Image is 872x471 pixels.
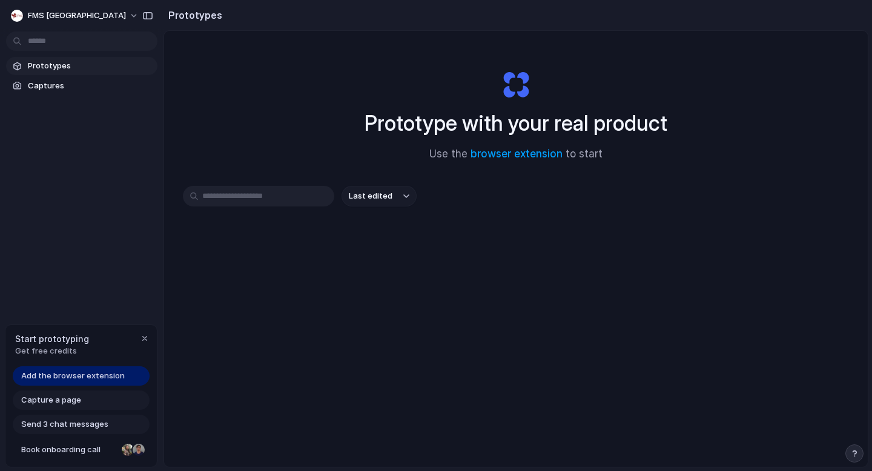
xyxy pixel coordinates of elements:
a: Captures [6,77,157,95]
span: Capture a page [21,394,81,406]
h2: Prototypes [163,8,222,22]
a: browser extension [471,148,563,160]
span: Get free credits [15,345,89,357]
div: Nicole Kubica [121,443,135,457]
span: FMS [GEOGRAPHIC_DATA] [28,10,126,22]
a: Add the browser extension [13,366,150,386]
span: Prototypes [28,60,153,72]
button: FMS [GEOGRAPHIC_DATA] [6,6,145,25]
button: Last edited [342,186,417,206]
span: Send 3 chat messages [21,418,108,430]
a: Book onboarding call [13,440,150,459]
div: Christian Iacullo [131,443,146,457]
h1: Prototype with your real product [365,107,667,139]
span: Add the browser extension [21,370,125,382]
a: Prototypes [6,57,157,75]
span: Use the to start [429,147,603,162]
span: Captures [28,80,153,92]
span: Last edited [349,190,392,202]
span: Book onboarding call [21,444,117,456]
span: Start prototyping [15,332,89,345]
